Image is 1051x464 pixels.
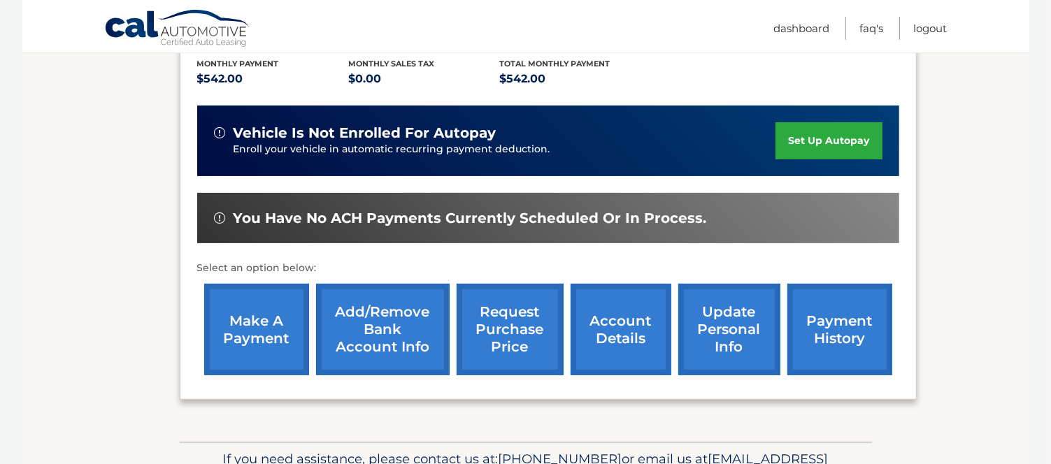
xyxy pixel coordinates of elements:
span: Total Monthly Payment [500,59,610,68]
a: Dashboard [774,17,830,40]
a: Cal Automotive [104,9,251,50]
a: Add/Remove bank account info [316,284,450,375]
a: account details [571,284,671,375]
a: request purchase price [457,284,564,375]
a: FAQ's [860,17,884,40]
span: Monthly sales Tax [348,59,434,68]
p: $542.00 [197,69,349,89]
img: alert-white.svg [214,212,225,224]
p: $0.00 [348,69,500,89]
p: Select an option below: [197,260,899,277]
span: You have no ACH payments currently scheduled or in process. [234,210,707,227]
a: payment history [787,284,892,375]
span: vehicle is not enrolled for autopay [234,124,496,142]
a: make a payment [204,284,309,375]
img: alert-white.svg [214,127,225,138]
a: set up autopay [775,122,882,159]
a: update personal info [678,284,780,375]
p: $542.00 [500,69,652,89]
span: Monthly Payment [197,59,279,68]
p: Enroll your vehicle in automatic recurring payment deduction. [234,142,776,157]
a: Logout [914,17,948,40]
